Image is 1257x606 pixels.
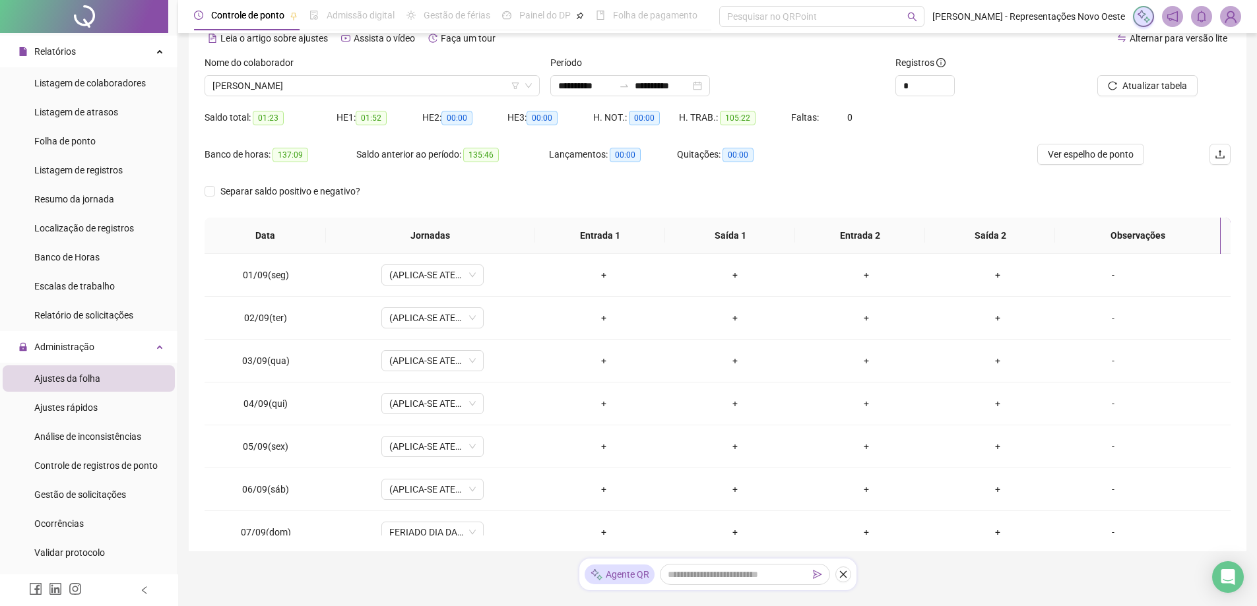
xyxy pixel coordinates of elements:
[34,78,146,88] span: Listagem de colaboradores
[613,10,697,20] span: Folha de pagamento
[943,525,1053,539] div: +
[610,148,641,162] span: 00:00
[34,136,96,146] span: Folha de ponto
[576,12,584,20] span: pushpin
[253,111,284,125] span: 01:23
[49,582,62,595] span: linkedin
[549,268,659,282] div: +
[290,12,298,20] span: pushpin
[1074,525,1152,539] div: -
[1074,268,1152,282] div: -
[34,46,76,57] span: Relatórios
[389,437,476,456] span: (APLICA-SE ATESTADO)
[34,223,134,233] span: Localização de registros
[895,55,946,70] span: Registros
[34,547,105,558] span: Validar protocolo
[428,34,437,43] span: history
[549,396,659,411] div: +
[243,441,288,452] span: 05/09(sex)
[34,431,141,442] span: Análise de inconsistências
[1074,353,1152,368] div: -
[932,9,1125,24] span: [PERSON_NAME] - Representações Novo Oeste
[680,353,790,368] div: +
[1122,78,1187,93] span: Atualizar tabela
[812,396,922,411] div: +
[194,11,203,20] span: clock-circle
[812,353,922,368] div: +
[69,582,82,595] span: instagram
[549,525,659,539] div: +
[720,111,756,125] span: 105:22
[812,311,922,325] div: +
[943,311,1053,325] div: +
[211,10,284,20] span: Controle de ponto
[1212,561,1244,593] div: Open Intercom Messenger
[242,484,289,495] span: 06/09(sáb)
[406,11,416,20] span: sun
[847,112,853,123] span: 0
[907,12,917,22] span: search
[791,112,821,123] span: Faltas:
[34,194,114,204] span: Resumo da jornada
[943,396,1053,411] div: +
[34,342,94,352] span: Administração
[34,281,115,291] span: Escalas de trabalho
[585,564,655,584] div: Agente QR
[326,218,535,254] th: Jornadas
[677,147,805,162] div: Quitações:
[812,482,922,497] div: +
[723,148,754,162] span: 00:00
[549,482,659,497] div: +
[680,482,790,497] div: +
[943,482,1053,497] div: +
[273,148,308,162] span: 137:09
[354,33,415,44] span: Assista o vídeo
[34,373,100,384] span: Ajustes da folha
[550,55,591,70] label: Período
[463,148,499,162] span: 135:46
[34,518,84,529] span: Ocorrências
[208,34,217,43] span: file-text
[549,147,677,162] div: Lançamentos:
[389,522,476,542] span: FERIADO DIA DA INDEPENDÊNCIA
[680,268,790,282] div: +
[549,311,659,325] div: +
[389,394,476,413] span: (APLICA-SE ATESTADO)
[205,218,326,254] th: Data
[441,111,472,125] span: 00:00
[18,342,28,351] span: lock
[812,525,922,539] div: +
[34,107,118,117] span: Listagem de atrasos
[1097,75,1198,96] button: Atualizar tabela
[1066,228,1210,243] span: Observações
[34,489,126,500] span: Gestão de solicitações
[356,111,387,125] span: 01:52
[593,110,679,125] div: H. NOT.:
[1037,144,1144,165] button: Ver espelho de ponto
[507,110,593,125] div: HE 3:
[243,398,288,409] span: 04/09(qui)
[680,311,790,325] div: +
[619,80,629,91] span: to
[215,184,366,198] span: Separar saldo positivo e negativo?
[29,582,42,595] span: facebook
[1074,311,1152,325] div: -
[936,58,946,67] span: info-circle
[1221,7,1241,26] img: 7715
[680,396,790,411] div: +
[422,110,508,125] div: HE 2:
[590,568,603,582] img: sparkle-icon.fc2bf0ac1784a2077858766a79e2daf3.svg
[943,353,1053,368] div: +
[389,265,476,285] span: (APLICA-SE ATESTADO)
[34,460,158,471] span: Controle de registros de ponto
[140,586,149,595] span: left
[1048,147,1134,162] span: Ver espelho de ponto
[244,313,287,323] span: 02/09(ter)
[502,11,511,20] span: dashboard
[389,479,476,499] span: (APLICA-SE ATESTADO)
[812,268,922,282] div: +
[813,570,822,579] span: send
[943,439,1053,454] div: +
[34,402,98,413] span: Ajustes rápidos
[424,10,490,20] span: Gestão de férias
